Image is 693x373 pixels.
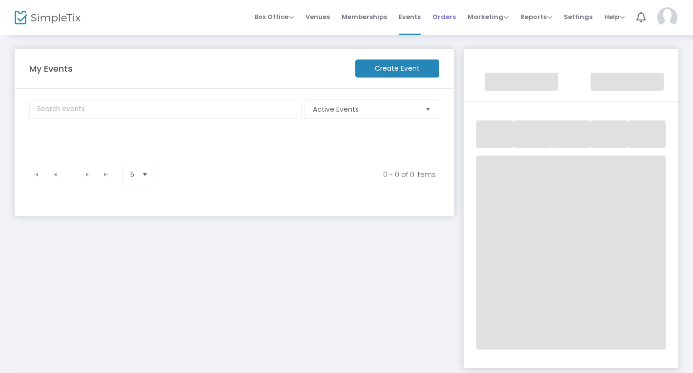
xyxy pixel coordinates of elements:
[130,170,134,179] span: 5
[313,104,417,114] span: Active Events
[432,4,456,29] span: Orders
[355,59,439,78] m-button: Create Event
[342,4,387,29] span: Memberships
[468,12,509,21] span: Marketing
[174,170,436,179] kendo-pager-info: 0 - 0 of 0 items
[29,99,302,119] input: Search events
[520,12,552,21] span: Reports
[23,136,447,160] div: Data table
[604,12,625,21] span: Help
[421,100,435,118] button: Select
[564,4,592,29] span: Settings
[399,4,421,29] span: Events
[24,62,350,75] m-panel-title: My Events
[254,12,294,21] span: Box Office
[306,4,330,29] span: Venues
[138,165,152,184] button: Select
